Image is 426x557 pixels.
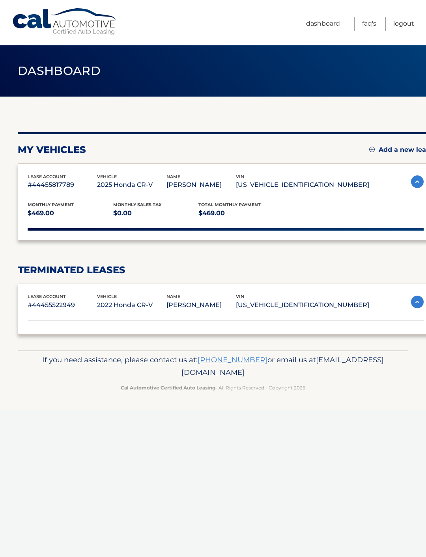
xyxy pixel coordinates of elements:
a: Logout [393,17,414,31]
span: lease account [28,174,66,179]
span: name [166,294,180,299]
span: Monthly Payment [28,202,74,207]
span: Dashboard [18,63,101,78]
p: [US_VEHICLE_IDENTIFICATION_NUMBER] [236,179,369,190]
span: lease account [28,294,66,299]
p: Select an option below: [28,324,424,338]
strong: Cal Automotive Certified Auto Leasing [121,385,215,391]
span: vehicle [97,174,117,179]
a: Cal Automotive [12,8,118,36]
p: - All Rights Reserved - Copyright 2025 [30,384,396,392]
p: #44455817789 [28,179,97,190]
span: Monthly sales Tax [113,202,162,207]
p: $469.00 [198,208,284,219]
a: FAQ's [362,17,376,31]
a: Dashboard [306,17,340,31]
span: Total Monthly Payment [198,202,261,207]
span: name [166,174,180,179]
img: accordion-active.svg [411,175,424,188]
p: [PERSON_NAME] [166,179,236,190]
p: #44455522949 [28,300,97,311]
p: [US_VEHICLE_IDENTIFICATION_NUMBER] [236,300,369,311]
span: vehicle [97,294,117,299]
img: add.svg [369,147,375,152]
p: $469.00 [28,208,113,219]
span: vin [236,174,244,179]
p: [PERSON_NAME] [166,300,236,311]
p: $0.00 [113,208,199,219]
h2: my vehicles [18,144,86,156]
a: [PHONE_NUMBER] [198,355,267,364]
span: vin [236,294,244,299]
p: If you need assistance, please contact us at: or email us at [30,354,396,379]
p: 2025 Honda CR-V [97,179,166,190]
img: accordion-active.svg [411,296,424,308]
p: 2022 Honda CR-V [97,300,166,311]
